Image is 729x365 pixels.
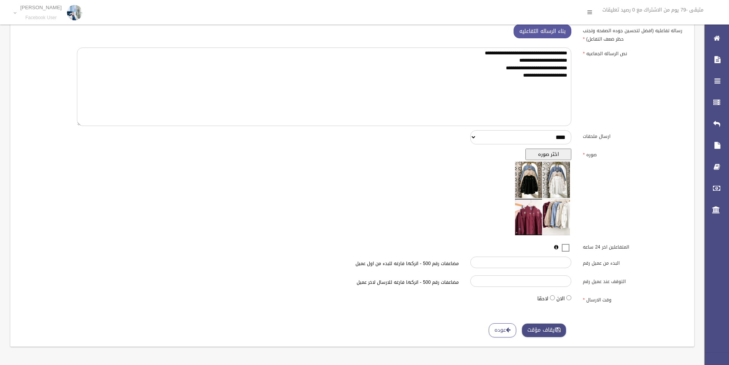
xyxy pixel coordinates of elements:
label: لاحقا [537,294,548,303]
label: وقت الارسال [577,294,690,304]
label: التوقف عند عميل رقم [577,275,690,286]
label: ارسال ملحقات [577,130,690,141]
p: [PERSON_NAME] [20,5,62,10]
button: ايقاف مؤقت [522,323,566,337]
label: الان [556,294,565,303]
h6: مضاعفات رقم 500 - اتركها فارغه للارسال لاخر عميل [189,280,459,285]
label: نص الرساله الجماعيه [577,47,690,58]
button: اختر صوره [525,149,571,160]
a: عوده [489,323,516,337]
button: بناء الرساله التفاعليه [514,24,571,38]
label: رساله تفاعليه (افضل لتحسين جوده الصفحه وتجنب حظر ضعف التفاعل) [577,24,690,43]
label: صوره [577,149,690,159]
label: المتفاعلين اخر 24 ساعه [577,241,690,252]
img: معاينه الصوره [514,160,572,237]
h6: مضاعفات رقم 500 - اتركها فارغه للبدء من اول عميل [189,261,459,266]
small: Facebook User [20,15,62,21]
label: البدء من عميل رقم [577,257,690,267]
